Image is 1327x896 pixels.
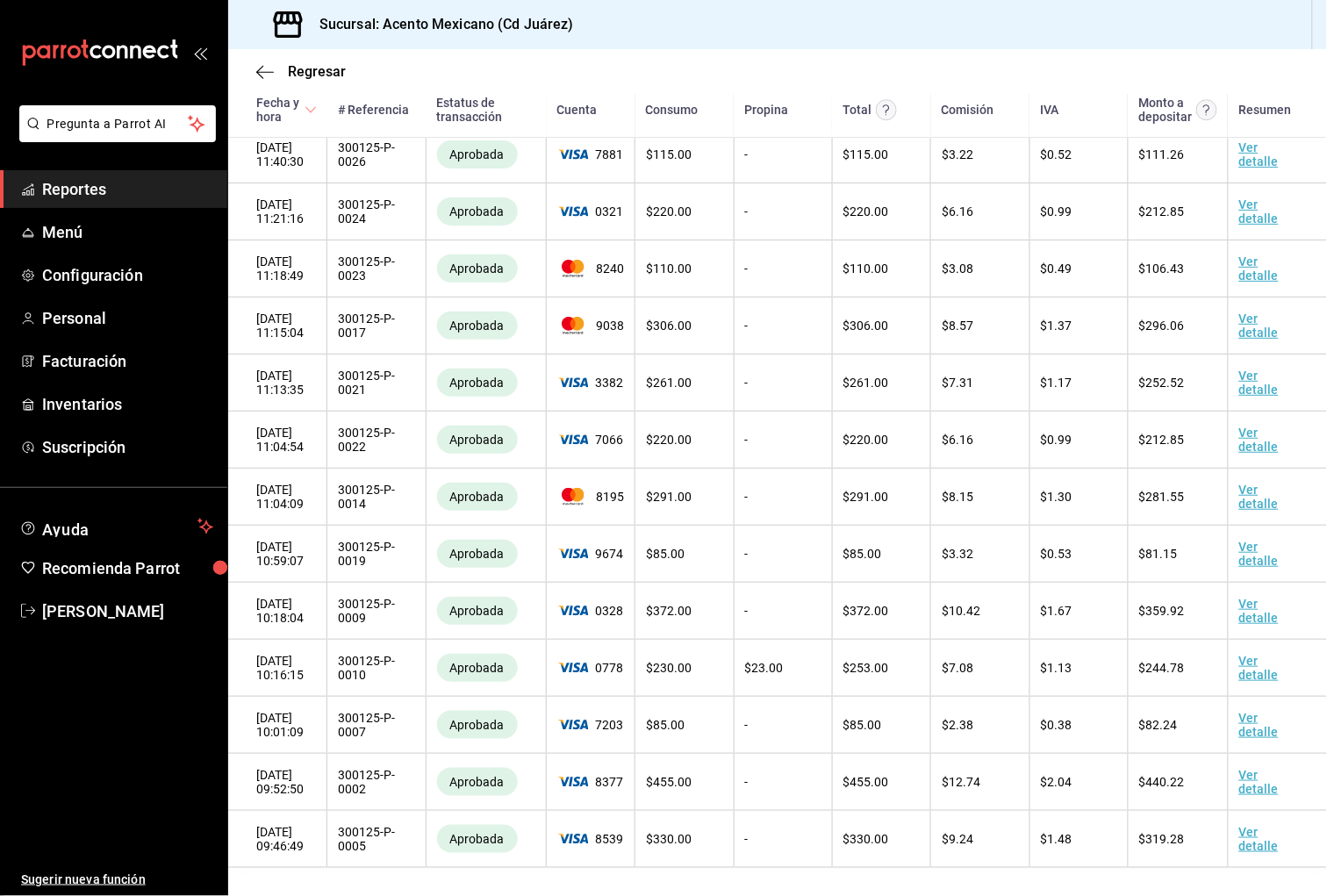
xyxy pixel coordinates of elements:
div: Fecha y hora [256,96,301,124]
td: [DATE] 09:46:49 [228,811,327,868]
a: Ver detalle [1239,426,1279,454]
span: Aprobada [443,319,512,333]
span: $ 7.08 [942,661,973,675]
span: $ 306.00 [843,319,889,333]
h3: Sucursal: Acento Mexicano (Cd Juárez) [305,14,574,35]
span: $ 6.16 [942,204,973,219]
div: Resumen [1238,103,1291,117]
span: $ 261.00 [646,376,692,390]
span: $ 85.00 [843,547,882,561]
span: $ 85.00 [843,718,882,732]
a: Ver detalle [1239,654,1279,682]
div: Transacciones cobradas de manera exitosa. [437,597,518,625]
span: 0321 [557,204,624,219]
a: Ver detalle [1239,140,1279,168]
span: Aprobada [443,604,512,618]
span: $ 212.85 [1139,433,1185,447]
span: Recomienda Parrot [42,556,213,580]
a: Ver detalle [1239,825,1279,853]
span: $ 85.00 [646,547,685,561]
td: - [734,183,832,240]
span: Configuración [42,263,213,287]
span: $ 220.00 [646,204,692,219]
span: $ 281.55 [1139,490,1185,504]
span: 7066 [557,433,624,447]
span: Fecha y hora [256,96,317,124]
span: $ 330.00 [843,832,889,846]
td: - [734,754,832,811]
span: $ 212.85 [1139,204,1185,219]
td: - [734,469,832,526]
span: Sugerir nueva función [21,871,213,889]
td: - [734,811,832,868]
div: Comisión [942,103,994,117]
span: $ 85.00 [646,718,685,732]
span: $ 253.00 [843,661,889,675]
span: Personal [42,306,213,330]
span: Aprobada [443,661,512,675]
div: Total [843,103,872,117]
span: [PERSON_NAME] [42,599,213,623]
span: $ 8.57 [942,319,973,333]
span: $ 455.00 [646,775,692,789]
span: Ayuda [42,516,190,537]
td: 300125-P-0002 [327,754,427,811]
span: $ 12.74 [942,775,980,789]
td: [DATE] 10:16:15 [228,640,327,697]
td: - [734,412,832,469]
td: [DATE] 11:04:54 [228,412,327,469]
div: # Referencia [338,103,410,117]
td: [DATE] 10:01:09 [228,697,327,754]
div: IVA [1040,103,1058,117]
span: $ 359.92 [1139,604,1185,618]
span: 8240 [557,260,624,277]
td: 300125-P-0009 [327,583,427,640]
span: Menú [42,220,213,244]
td: - [734,297,832,355]
td: - [734,126,832,183]
a: Ver detalle [1239,254,1279,283]
div: Transacciones cobradas de manera exitosa. [437,825,518,853]
div: Transacciones cobradas de manera exitosa. [437,369,518,397]
span: $ 0.38 [1041,718,1072,732]
span: $ 1.37 [1041,319,1072,333]
span: $ 0.49 [1041,262,1072,276]
a: Ver detalle [1239,312,1279,340]
td: 300125-P-0014 [327,469,427,526]
a: Ver detalle [1239,711,1279,739]
span: Pregunta a Parrot AI [47,115,189,133]
td: [DATE] 11:21:16 [228,183,327,240]
span: $ 3.08 [942,262,973,276]
span: $ 319.28 [1139,832,1185,846]
span: Facturación [42,349,213,373]
span: $ 455.00 [843,775,889,789]
span: Regresar [288,63,346,80]
span: Inventarios [42,392,213,416]
span: Aprobada [443,433,512,447]
td: [DATE] 11:13:35 [228,355,327,412]
span: Reportes [42,177,213,201]
span: Aprobada [443,147,512,161]
span: $ 372.00 [843,604,889,618]
span: $ 220.00 [843,204,889,219]
td: [DATE] 11:18:49 [228,240,327,297]
td: 300125-P-0017 [327,297,427,355]
td: - [734,355,832,412]
td: 300125-P-0007 [327,697,427,754]
span: Aprobada [443,832,512,846]
span: $ 330.00 [646,832,692,846]
button: open_drawer_menu [193,46,207,60]
span: Aprobada [443,490,512,504]
span: $ 115.00 [646,147,692,161]
div: Transacciones cobradas de manera exitosa. [437,426,518,454]
span: $ 1.13 [1041,661,1072,675]
td: - [734,240,832,297]
span: Suscripción [42,435,213,459]
div: Propina [744,103,788,117]
a: Ver detalle [1239,540,1279,568]
span: $ 10.42 [942,604,980,618]
span: $ 220.00 [843,433,889,447]
span: $ 82.24 [1139,718,1178,732]
span: $ 8.15 [942,490,973,504]
td: 300125-P-0021 [327,355,427,412]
